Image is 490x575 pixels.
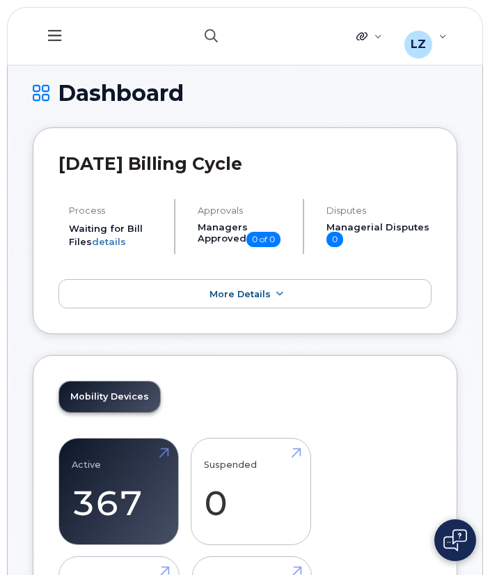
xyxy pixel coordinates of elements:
[198,222,291,247] h5: Managers Approved
[72,446,166,537] a: Active 367
[69,205,162,216] h4: Process
[69,222,162,248] li: Waiting for Bill Files
[58,153,432,174] h2: [DATE] Billing Cycle
[326,205,432,216] h4: Disputes
[204,446,298,537] a: Suspended 0
[326,222,432,247] h5: Managerial Disputes
[59,381,160,412] a: Mobility Devices
[92,236,126,247] a: details
[198,205,291,216] h4: Approvals
[210,289,271,299] span: More Details
[443,529,467,551] img: Open chat
[246,232,280,247] span: 0 of 0
[326,232,343,247] span: 0
[33,81,457,105] h1: Dashboard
